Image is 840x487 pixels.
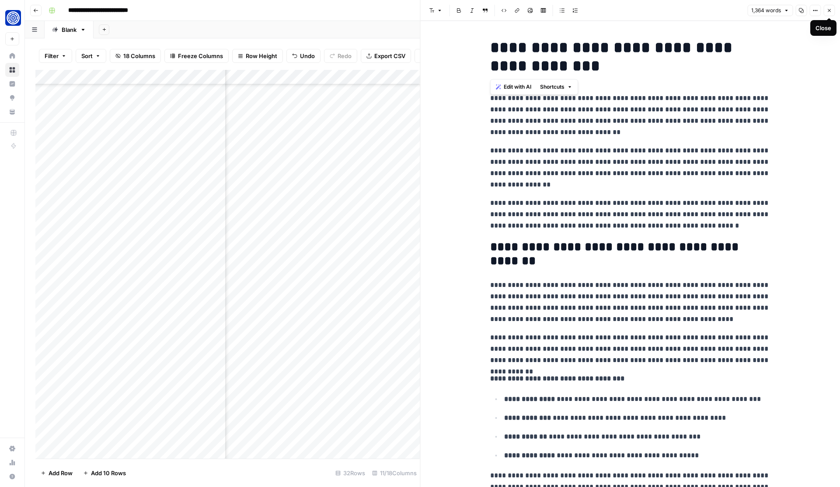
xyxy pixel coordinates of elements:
[286,49,321,63] button: Undo
[300,52,315,60] span: Undo
[338,52,352,60] span: Redo
[816,24,831,32] div: Close
[5,63,19,77] a: Browse
[361,49,411,63] button: Export CSV
[5,10,21,26] img: Fundwell Logo
[81,52,93,60] span: Sort
[504,83,531,91] span: Edit with AI
[5,77,19,91] a: Insights
[246,52,277,60] span: Row Height
[39,49,72,63] button: Filter
[35,466,78,480] button: Add Row
[232,49,283,63] button: Row Height
[45,21,94,38] a: Blank
[164,49,229,63] button: Freeze Columns
[332,466,369,480] div: 32 Rows
[123,52,155,60] span: 18 Columns
[178,52,223,60] span: Freeze Columns
[45,52,59,60] span: Filter
[5,470,19,484] button: Help + Support
[78,466,131,480] button: Add 10 Rows
[369,466,420,480] div: 11/18 Columns
[751,7,781,14] span: 1,364 words
[540,83,565,91] span: Shortcuts
[374,52,405,60] span: Export CSV
[5,49,19,63] a: Home
[5,7,19,29] button: Workspace: Fundwell
[5,442,19,456] a: Settings
[324,49,357,63] button: Redo
[492,81,535,93] button: Edit with AI
[49,469,73,477] span: Add Row
[747,5,793,16] button: 1,364 words
[91,469,126,477] span: Add 10 Rows
[5,91,19,105] a: Opportunities
[62,25,77,34] div: Blank
[5,456,19,470] a: Usage
[110,49,161,63] button: 18 Columns
[537,81,576,93] button: Shortcuts
[5,105,19,119] a: Your Data
[76,49,106,63] button: Sort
